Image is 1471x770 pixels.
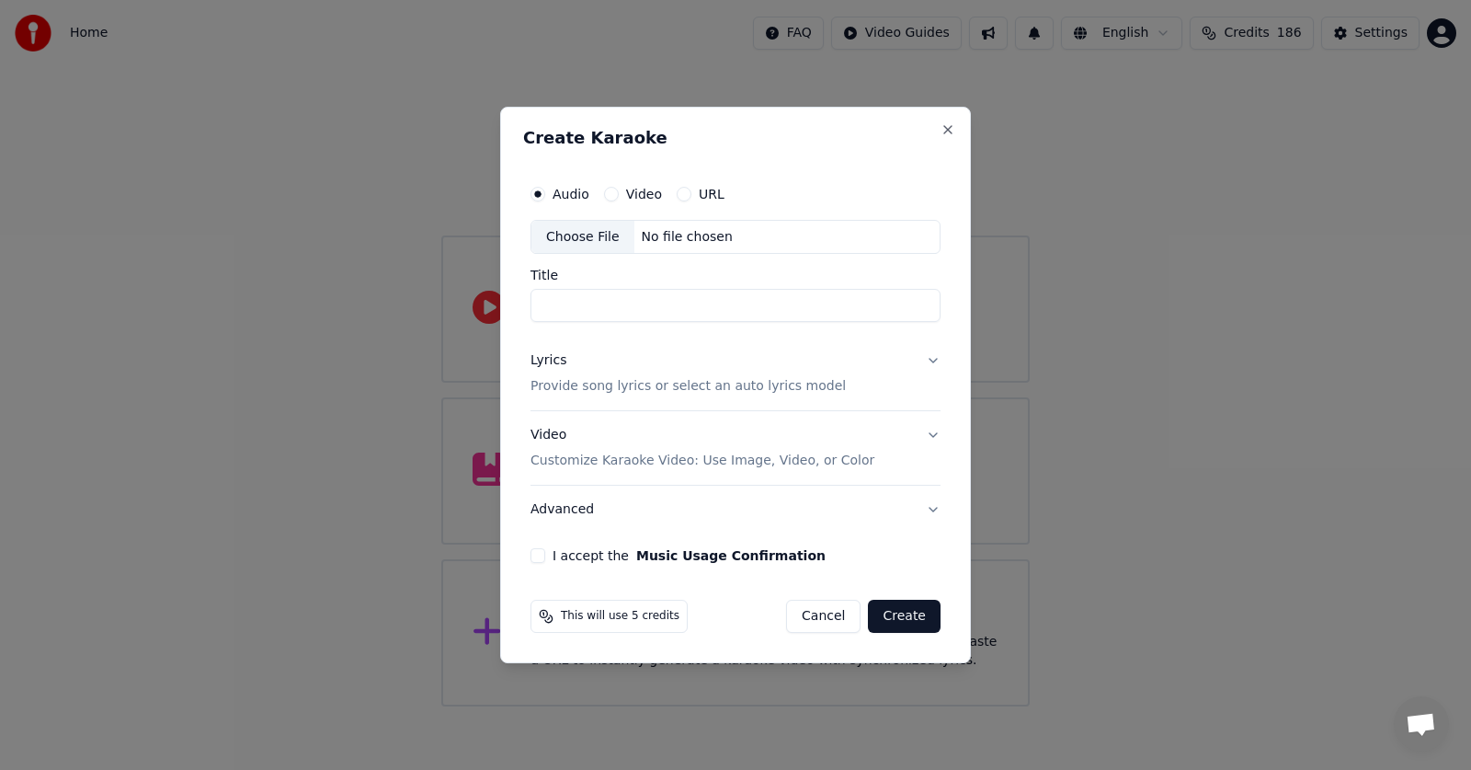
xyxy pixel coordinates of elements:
div: Video [530,427,874,471]
button: VideoCustomize Karaoke Video: Use Image, Video, or Color [530,412,941,486]
label: I accept the [553,549,826,562]
p: Customize Karaoke Video: Use Image, Video, or Color [530,452,874,470]
label: URL [699,188,724,201]
div: No file chosen [634,228,740,247]
button: Cancel [786,600,861,633]
div: Lyrics [530,352,566,371]
label: Audio [553,188,589,201]
button: LyricsProvide song lyrics or select an auto lyrics model [530,338,941,411]
button: Create [868,600,941,633]
h2: Create Karaoke [523,130,948,146]
label: Video [626,188,662,201]
span: This will use 5 credits [561,609,679,624]
div: Choose File [531,221,634,254]
p: Provide song lyrics or select an auto lyrics model [530,378,846,396]
label: Title [530,270,941,282]
button: I accept the [636,549,826,562]
button: Advanced [530,486,941,534]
